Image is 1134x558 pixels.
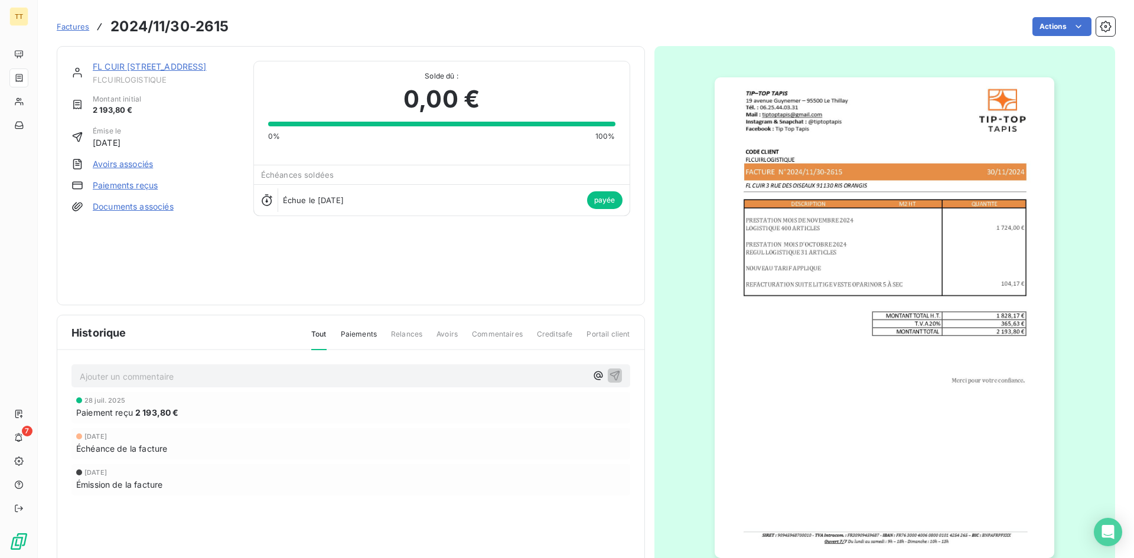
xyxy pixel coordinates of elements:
span: Paiements [341,329,377,349]
span: Avoirs [436,329,458,349]
a: FL CUIR [STREET_ADDRESS] [93,61,207,71]
img: Logo LeanPay [9,532,28,551]
span: Échue le [DATE] [283,195,344,205]
span: Émission de la facture [76,478,162,491]
img: invoice_thumbnail [715,77,1054,558]
div: Open Intercom Messenger [1094,518,1122,546]
span: 2 193,80 € [135,406,179,419]
span: payée [587,191,623,209]
a: Factures [57,21,89,32]
a: Avoirs associés [93,158,153,170]
h3: 2024/11/30-2615 [110,16,229,37]
span: [DATE] [84,469,107,476]
span: [DATE] [84,433,107,440]
span: Montant initial [93,94,141,105]
span: 28 juil. 2025 [84,397,125,404]
span: 100% [595,131,615,142]
span: Échéances soldées [261,170,334,180]
button: Actions [1032,17,1091,36]
span: Creditsafe [537,329,573,349]
span: Factures [57,22,89,31]
span: Tout [311,329,327,350]
span: Commentaires [472,329,523,349]
span: Échéance de la facture [76,442,167,455]
span: Émise le [93,126,121,136]
span: Solde dû : [268,71,615,81]
a: Documents associés [93,201,174,213]
span: Historique [71,325,126,341]
span: [DATE] [93,136,121,149]
span: Relances [391,329,422,349]
span: FLCUIRLOGISTIQUE [93,75,239,84]
div: TT [9,7,28,26]
span: 2 193,80 € [93,105,141,116]
span: Paiement reçu [76,406,133,419]
span: Portail client [586,329,630,349]
span: 7 [22,426,32,436]
span: 0,00 € [403,81,480,117]
a: Paiements reçus [93,180,158,191]
span: 0% [268,131,280,142]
